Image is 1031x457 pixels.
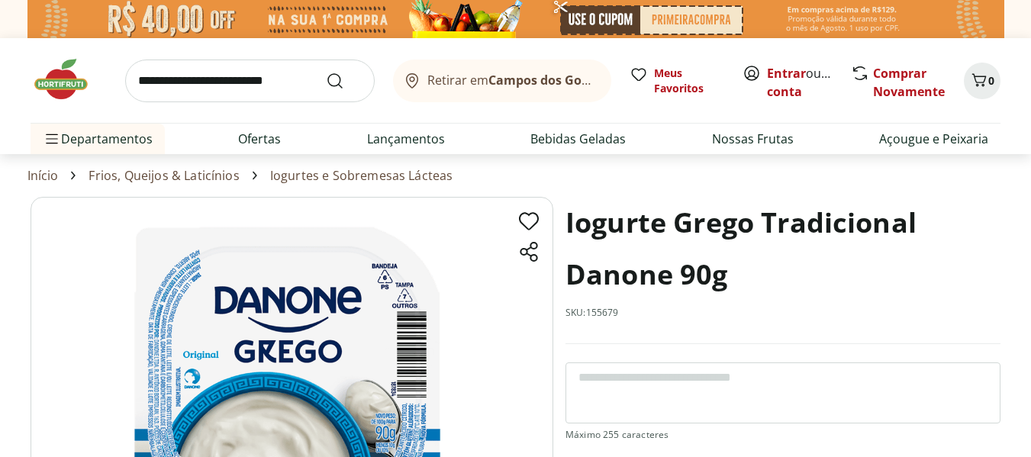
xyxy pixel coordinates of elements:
[27,169,59,182] a: Início
[988,73,994,88] span: 0
[873,65,945,100] a: Comprar Novamente
[367,130,445,148] a: Lançamentos
[427,73,596,87] span: Retirar em
[238,130,281,148] a: Ofertas
[125,60,375,102] input: search
[630,66,724,96] a: Meus Favoritos
[393,60,611,102] button: Retirar emCampos dos Goytacazes/[GEOGRAPHIC_DATA]
[712,130,794,148] a: Nossas Frutas
[43,121,61,157] button: Menu
[767,65,851,100] a: Criar conta
[530,130,626,148] a: Bebidas Geladas
[565,197,1000,301] h1: Iogurte Grego Tradicional Danone 90g
[964,63,1000,99] button: Carrinho
[767,65,806,82] a: Entrar
[326,72,362,90] button: Submit Search
[43,121,153,157] span: Departamentos
[879,130,988,148] a: Açougue e Peixaria
[31,56,107,102] img: Hortifruti
[488,72,765,89] b: Campos dos Goytacazes/[GEOGRAPHIC_DATA]
[270,169,453,182] a: Iogurtes e Sobremesas Lácteas
[767,64,835,101] span: ou
[654,66,724,96] span: Meus Favoritos
[565,307,619,319] p: SKU: 155679
[89,169,239,182] a: Frios, Queijos & Laticínios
